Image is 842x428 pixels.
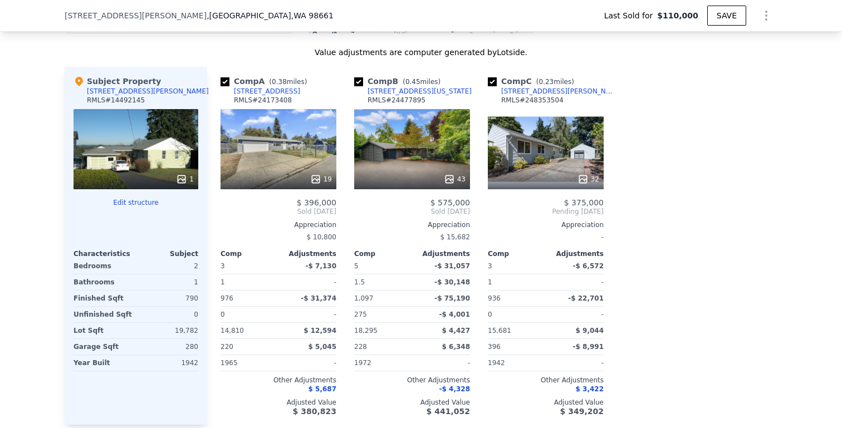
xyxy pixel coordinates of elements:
div: 0 [138,307,198,322]
div: Comp A [221,76,311,87]
div: - [548,274,604,290]
div: 280 [138,339,198,355]
span: 14,810 [221,327,244,334]
div: 1 [176,174,194,185]
span: 275 [354,311,367,318]
div: Characteristics [74,249,136,258]
div: Subject [136,249,198,258]
div: Bedrooms [74,258,134,274]
span: $110,000 [657,10,698,21]
div: Other Adjustments [354,376,470,385]
span: -$ 75,190 [434,294,470,302]
span: -$ 4,328 [439,385,470,393]
div: 1 [138,274,198,290]
div: - [548,355,604,371]
span: , WA 98661 [291,11,334,20]
div: Other Adjustments [488,376,604,385]
div: Adjusted Value [354,398,470,407]
div: Subject Property [74,76,161,87]
div: [STREET_ADDRESS][PERSON_NAME] [87,87,209,96]
div: 1942 [138,355,198,371]
div: - [488,229,604,245]
div: - [281,274,336,290]
div: Appreciation [221,220,336,229]
button: Show Options [755,4,777,27]
span: 0 [221,311,225,318]
span: -$ 4,001 [439,311,470,318]
span: -$ 8,991 [573,343,604,351]
span: $ 441,052 [427,407,470,416]
span: ( miles) [398,78,445,86]
button: Edit structure [74,198,198,207]
div: - [548,307,604,322]
div: 1 [488,274,544,290]
span: $ 575,000 [430,198,470,207]
a: [STREET_ADDRESS][PERSON_NAME] [488,87,617,96]
span: $ 12,594 [303,327,336,334]
div: Adjustments [412,249,470,258]
span: -$ 30,148 [434,278,470,286]
div: RMLS # 14492145 [87,96,145,105]
div: Adjustments [278,249,336,258]
div: Garage Sqft [74,339,134,355]
span: Sold [DATE] [354,207,470,216]
div: [STREET_ADDRESS][PERSON_NAME] [501,87,617,96]
div: [STREET_ADDRESS][US_STATE] [368,87,472,96]
div: 790 [138,291,198,306]
span: 3 [221,262,225,270]
span: $ 15,682 [440,233,470,241]
span: -$ 6,572 [573,262,604,270]
div: Year Built [74,355,134,371]
div: - [414,355,470,371]
span: $ 9,044 [576,327,604,334]
div: 1942 [488,355,544,371]
div: [STREET_ADDRESS] [234,87,300,96]
div: 19 [310,174,332,185]
div: Adjustments [546,249,604,258]
span: 1,097 [354,294,373,302]
div: - [281,355,336,371]
div: Adjusted Value [488,398,604,407]
div: Adjusted Value [221,398,336,407]
div: Comp [488,249,546,258]
span: 0.45 [405,78,420,86]
div: Appreciation [488,220,604,229]
div: 1.5 [354,274,410,290]
div: 43 [444,174,466,185]
div: Finished Sqft [74,291,134,306]
span: , [GEOGRAPHIC_DATA] [207,10,334,21]
span: 0 [488,311,492,318]
span: -$ 31,057 [434,262,470,270]
span: $ 3,422 [576,385,604,393]
div: Lot Sqft [74,323,134,338]
span: $ 4,427 [442,327,470,334]
span: $ 5,045 [309,343,336,351]
div: Comp C [488,76,579,87]
span: 18,295 [354,327,378,334]
div: - [281,307,336,322]
span: $ 6,348 [442,343,470,351]
span: 228 [354,343,367,351]
span: 15,681 [488,327,511,334]
span: $ 5,687 [309,385,336,393]
span: Last Sold for [604,10,658,21]
span: Pending [DATE] [488,207,604,216]
span: 3 [488,262,492,270]
div: Comp [354,249,412,258]
span: [STREET_ADDRESS][PERSON_NAME] [65,10,207,21]
span: ( miles) [532,78,579,86]
span: 220 [221,343,233,351]
div: Appreciation [354,220,470,229]
span: $ 380,823 [293,407,336,416]
span: 5 [354,262,359,270]
span: 936 [488,294,501,302]
div: Value adjustments are computer generated by Lotside . [65,47,777,58]
a: [STREET_ADDRESS] [221,87,300,96]
div: 19,782 [138,323,198,338]
span: -$ 22,701 [568,294,604,302]
span: 976 [221,294,233,302]
a: [STREET_ADDRESS][US_STATE] [354,87,472,96]
span: -$ 31,374 [301,294,336,302]
div: 1965 [221,355,276,371]
div: Bathrooms [74,274,134,290]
